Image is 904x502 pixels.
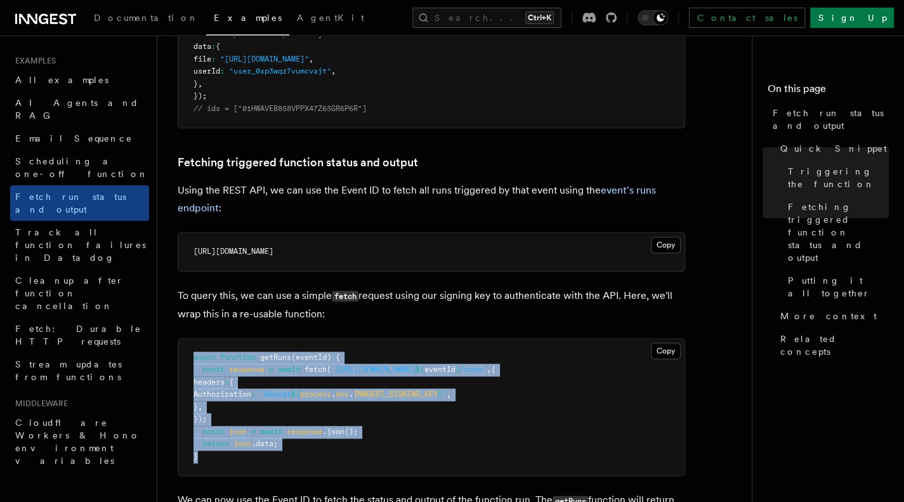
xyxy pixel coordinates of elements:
[198,79,202,88] span: ,
[15,75,108,85] span: All examples
[689,8,805,28] a: Contact sales
[10,91,149,127] a: AI Agents and RAG
[229,67,331,76] span: "user_0xp3wqz7vumcvajt"
[193,42,211,51] span: data
[10,127,149,150] a: Email Sequence
[336,390,349,399] span: env
[193,79,198,88] span: }
[780,333,889,358] span: Related concepts
[416,365,424,374] span: ${
[780,142,887,155] span: Quick Snippet
[193,378,225,386] span: headers
[94,13,199,23] span: Documentation
[193,55,211,63] span: file
[15,98,139,121] span: AI Agents and RAG
[211,30,216,39] span: :
[651,237,681,253] button: Copy
[229,365,265,374] span: response
[810,8,894,28] a: Sign Up
[455,365,460,374] span: }
[211,55,216,63] span: :
[775,305,889,327] a: More context
[15,156,148,179] span: Scheduling a one-off function
[773,107,889,132] span: Fetch run status and output
[332,291,358,301] code: fetch
[447,390,451,399] span: ,
[15,192,126,215] span: Fetch run status and output
[327,365,331,374] span: (
[768,102,889,137] a: Fetch run status and output
[260,390,291,399] span: `Bearer
[788,165,889,190] span: Triggering the function
[220,55,309,63] span: "[URL][DOMAIN_NAME]"
[15,324,141,347] span: Fetch: Durable HTTP requests
[193,414,207,423] span: });
[193,91,207,100] span: });
[322,427,344,436] span: .json
[10,56,56,66] span: Examples
[487,365,491,374] span: ,
[15,359,122,382] span: Stream updates from functions
[318,30,322,39] span: ,
[193,67,220,76] span: userId
[216,42,220,51] span: {
[220,353,256,362] span: function
[214,13,282,23] span: Examples
[10,317,149,353] a: Fetch: Durable HTTP requests
[202,427,225,436] span: const
[229,427,247,436] span: json
[178,287,685,323] p: To query this, we can use a simple request using our signing key to authenticate with the API. He...
[15,275,124,311] span: Cleanup after function cancellation
[260,353,291,362] span: getRuns
[15,418,140,466] span: Cloudflare Workers & Hono environment variables
[10,411,149,472] a: Cloudflare Workers & Hono environment variables
[86,4,206,34] a: Documentation
[260,427,282,436] span: await
[178,154,418,171] a: Fetching triggered function status and output
[193,390,251,399] span: Authorization
[438,390,442,399] span: }
[780,310,877,322] span: More context
[178,182,685,217] p: Using the REST API, we can use the Event ID to fetch all runs triggered by that event using the :
[193,353,216,362] span: async
[269,365,273,374] span: =
[305,365,327,374] span: fetch
[10,353,149,388] a: Stream updates from functions
[220,30,318,39] span: "imports/csv.uploaded"
[460,365,487,374] span: /runs`
[278,365,300,374] span: await
[10,150,149,185] a: Scheduling a one-off function
[251,427,256,436] span: =
[193,247,273,256] span: [URL][DOMAIN_NAME]
[775,327,889,363] a: Related concepts
[349,390,353,399] span: .
[783,195,889,269] a: Fetching triggered function status and output
[331,390,336,399] span: .
[788,201,889,264] span: Fetching triggered function status and output
[424,365,455,374] span: eventId
[202,439,229,448] span: return
[344,427,358,436] span: ();
[291,390,300,399] span: ${
[783,160,889,195] a: Triggering the function
[206,4,289,36] a: Examples
[491,365,495,374] span: {
[211,42,216,51] span: :
[10,69,149,91] a: All examples
[300,390,331,399] span: process
[638,10,668,25] button: Toggle dark mode
[193,30,211,39] span: name
[225,378,229,386] span: :
[220,67,225,76] span: :
[229,378,233,386] span: {
[309,55,313,63] span: ,
[651,343,681,359] button: Copy
[412,8,561,28] button: Search...Ctrl+K
[442,390,447,399] span: `
[291,353,340,362] span: (eventId) {
[287,427,322,436] span: response
[251,390,256,399] span: :
[15,133,133,143] span: Email Sequence
[289,4,372,34] a: AgentKit
[768,81,889,102] h4: On this page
